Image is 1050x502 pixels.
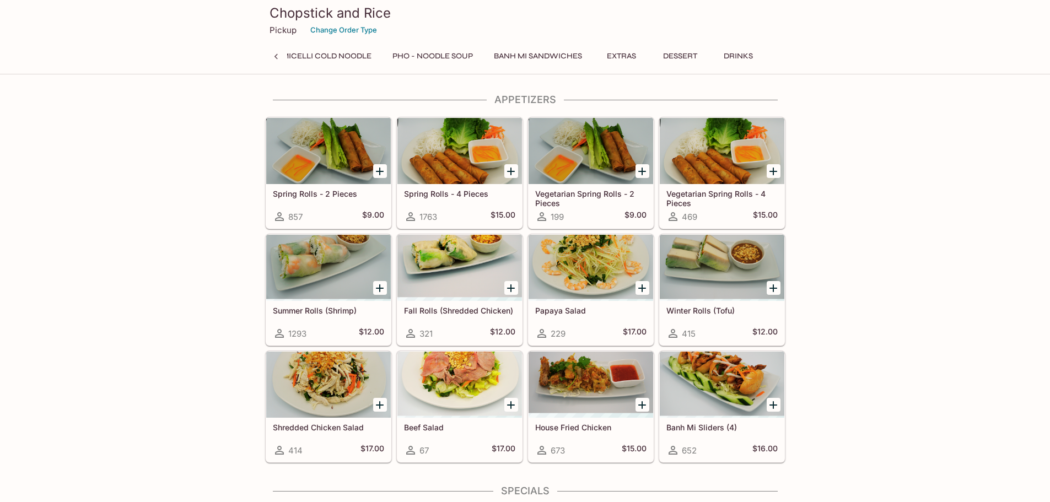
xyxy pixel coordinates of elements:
span: 1293 [288,328,306,339]
h5: Vegetarian Spring Rolls - 2 Pieces [535,189,647,207]
span: 1763 [419,212,437,222]
h5: $12.00 [490,327,515,340]
button: Add Vegetarian Spring Rolls - 2 Pieces [636,164,649,178]
h4: Appetizers [265,94,785,106]
h3: Chopstick and Rice [270,4,781,21]
button: Add Banh Mi Sliders (4) [767,398,780,412]
h5: Shredded Chicken Salad [273,423,384,432]
h4: Specials [265,485,785,497]
span: 414 [288,445,303,456]
a: Winter Rolls (Tofu)415$12.00 [659,234,785,346]
h5: $16.00 [752,444,778,457]
span: 321 [419,328,433,339]
button: Vermicelli Cold Noodle [260,48,378,64]
div: Fall Rolls (Shredded Chicken) [397,235,522,301]
h5: $17.00 [623,327,647,340]
button: Banh Mi Sandwiches [488,48,588,64]
a: Papaya Salad229$17.00 [528,234,654,346]
h5: House Fried Chicken [535,423,647,432]
span: 652 [682,445,697,456]
button: Add Fall Rolls (Shredded Chicken) [504,281,518,295]
button: Add Summer Rolls (Shrimp) [373,281,387,295]
button: Add Shredded Chicken Salad [373,398,387,412]
a: Vegetarian Spring Rolls - 4 Pieces469$15.00 [659,117,785,229]
button: Change Order Type [305,21,382,39]
button: Extras [597,48,647,64]
button: Add Vegetarian Spring Rolls - 4 Pieces [767,164,780,178]
span: 469 [682,212,697,222]
span: 67 [419,445,429,456]
div: Shredded Chicken Salad [266,352,391,418]
h5: Papaya Salad [535,306,647,315]
h5: $15.00 [622,444,647,457]
h5: $9.00 [362,210,384,223]
span: 199 [551,212,564,222]
h5: $17.00 [492,444,515,457]
span: 415 [682,328,696,339]
div: Papaya Salad [529,235,653,301]
div: Winter Rolls (Tofu) [660,235,784,301]
div: Beef Salad [397,352,522,418]
button: Add House Fried Chicken [636,398,649,412]
h5: $12.00 [752,327,778,340]
h5: Vegetarian Spring Rolls - 4 Pieces [666,189,778,207]
a: Spring Rolls - 4 Pieces1763$15.00 [397,117,523,229]
a: Shredded Chicken Salad414$17.00 [266,351,391,462]
div: Vegetarian Spring Rolls - 4 Pieces [660,118,784,184]
button: Add Spring Rolls - 4 Pieces [504,164,518,178]
h5: Fall Rolls (Shredded Chicken) [404,306,515,315]
a: Beef Salad67$17.00 [397,351,523,462]
h5: $17.00 [360,444,384,457]
p: Pickup [270,25,297,35]
div: Spring Rolls - 2 Pieces [266,118,391,184]
a: Spring Rolls - 2 Pieces857$9.00 [266,117,391,229]
div: House Fried Chicken [529,352,653,418]
div: Summer Rolls (Shrimp) [266,235,391,301]
div: Vegetarian Spring Rolls - 2 Pieces [529,118,653,184]
div: Banh Mi Sliders (4) [660,352,784,418]
button: Add Papaya Salad [636,281,649,295]
button: Add Winter Rolls (Tofu) [767,281,780,295]
a: Fall Rolls (Shredded Chicken)321$12.00 [397,234,523,346]
a: Banh Mi Sliders (4)652$16.00 [659,351,785,462]
span: 229 [551,328,566,339]
h5: $15.00 [753,210,778,223]
div: Spring Rolls - 4 Pieces [397,118,522,184]
h5: Summer Rolls (Shrimp) [273,306,384,315]
button: Dessert [655,48,705,64]
a: House Fried Chicken673$15.00 [528,351,654,462]
button: Add Spring Rolls - 2 Pieces [373,164,387,178]
h5: Spring Rolls - 4 Pieces [404,189,515,198]
h5: Beef Salad [404,423,515,432]
button: Pho - Noodle Soup [386,48,479,64]
span: 857 [288,212,303,222]
h5: Winter Rolls (Tofu) [666,306,778,315]
h5: $15.00 [491,210,515,223]
h5: Banh Mi Sliders (4) [666,423,778,432]
a: Summer Rolls (Shrimp)1293$12.00 [266,234,391,346]
h5: Spring Rolls - 2 Pieces [273,189,384,198]
a: Vegetarian Spring Rolls - 2 Pieces199$9.00 [528,117,654,229]
button: Add Beef Salad [504,398,518,412]
button: Drinks [714,48,763,64]
span: 673 [551,445,565,456]
h5: $9.00 [624,210,647,223]
h5: $12.00 [359,327,384,340]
